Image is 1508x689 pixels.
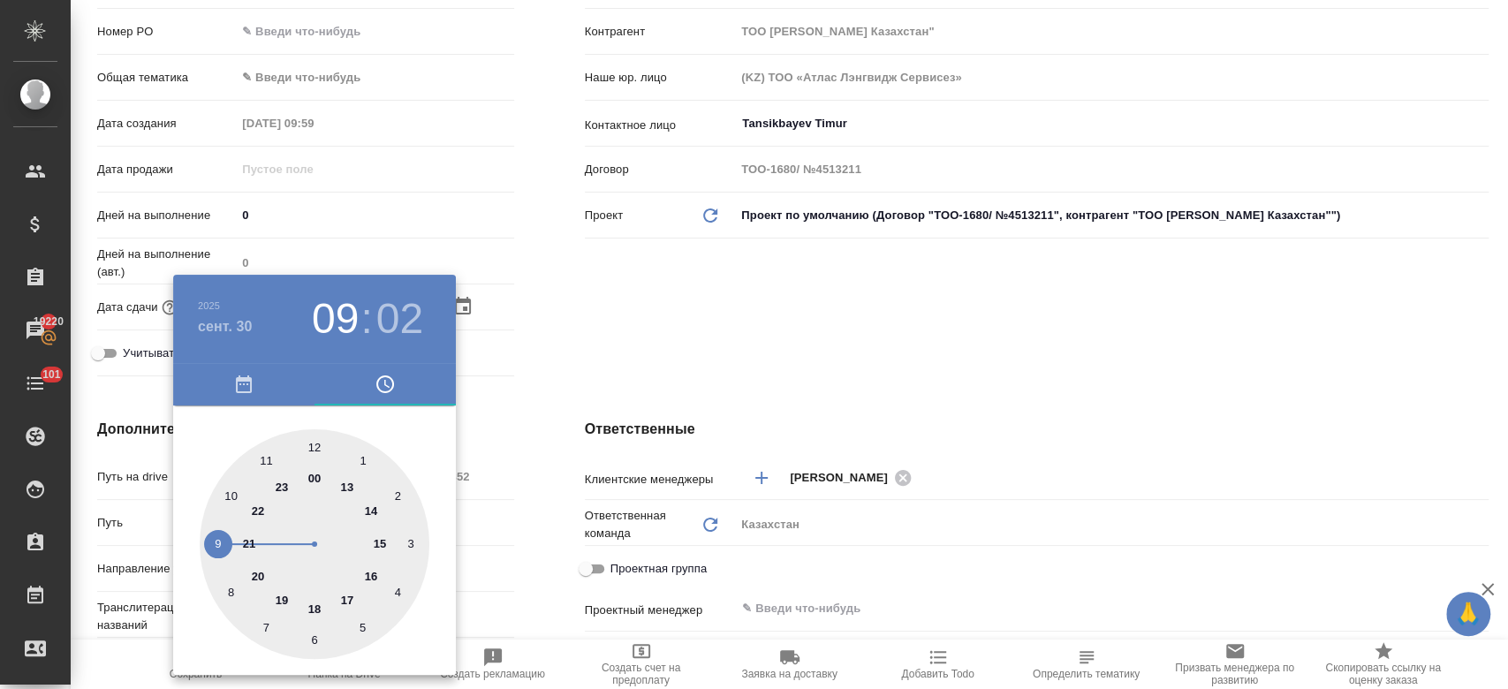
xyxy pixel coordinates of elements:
[360,294,372,344] h3: :
[376,294,423,344] button: 02
[312,294,359,344] button: 09
[198,300,220,311] button: 2025
[198,316,253,337] button: сент. 30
